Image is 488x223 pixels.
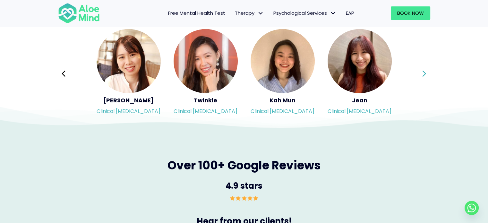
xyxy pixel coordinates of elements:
[328,96,392,104] h5: Jean
[174,96,238,104] h5: Twinkle
[328,29,392,118] a: <h5>Jean</h5><p>Clinical psychologist</p> JeanClinical [MEDICAL_DATA]
[328,28,392,119] div: Slide 11 of 3
[174,29,238,93] img: <h5>Twinkle</h5><p>Clinical psychologist</p>
[242,195,247,201] img: ⭐
[235,10,264,16] span: Therapy
[58,3,100,24] img: Aloe mind Logo
[230,195,235,201] img: ⭐
[341,6,359,20] a: EAP
[251,29,315,118] a: <h5>Kah Mun</h5><p>Clinical psychologist</p> Kah MunClinical [MEDICAL_DATA]
[329,9,338,18] span: Psychological Services: submenu
[397,10,424,16] span: Book Now
[247,195,253,201] img: ⭐
[465,201,479,215] a: Whatsapp
[108,6,359,20] nav: Menu
[273,10,336,16] span: Psychological Services
[251,29,315,93] img: <h5>Kah Mun</h5><p>Clinical psychologist</p>
[174,28,238,119] div: Slide 9 of 3
[391,6,430,20] a: Book Now
[226,180,262,191] span: 4.9 stars
[97,28,161,119] div: Slide 8 of 3
[167,157,321,173] span: Over 100+ Google Reviews
[230,6,269,20] a: TherapyTherapy: submenu
[256,9,265,18] span: Therapy: submenu
[269,6,341,20] a: Psychological ServicesPsychological Services: submenu
[346,10,354,16] span: EAP
[251,28,315,119] div: Slide 10 of 3
[168,10,225,16] span: Free Mental Health Test
[97,29,161,93] img: <h5>Kher Yin</h5><p>Clinical psychologist</p>
[163,6,230,20] a: Free Mental Health Test
[97,96,161,104] h5: [PERSON_NAME]
[97,29,161,118] a: <h5>Kher Yin</h5><p>Clinical psychologist</p> [PERSON_NAME]Clinical [MEDICAL_DATA]
[174,29,238,118] a: <h5>Twinkle</h5><p>Clinical psychologist</p> TwinkleClinical [MEDICAL_DATA]
[235,195,241,201] img: ⭐
[251,96,315,104] h5: Kah Mun
[253,195,258,201] img: ⭐
[328,29,392,93] img: <h5>Jean</h5><p>Clinical psychologist</p>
